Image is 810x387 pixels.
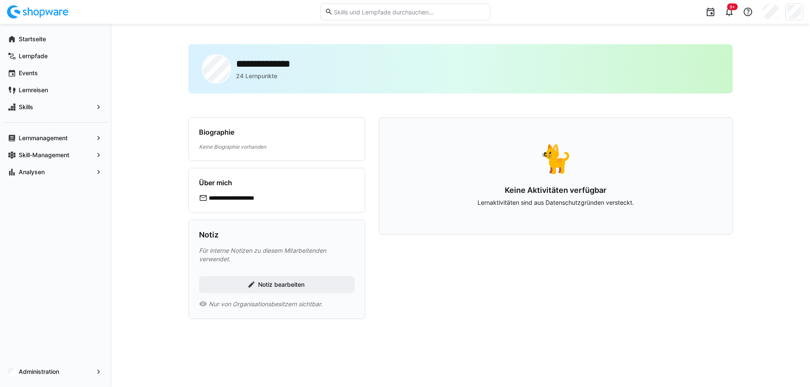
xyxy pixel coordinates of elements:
[199,178,232,187] h4: Über mich
[406,145,705,172] div: 🐈
[199,128,234,136] h4: Biographie
[257,280,306,289] span: Notiz bearbeiten
[199,276,355,293] button: Notiz bearbeiten
[199,143,355,150] p: Keine Biographie vorhanden
[333,8,485,16] input: Skills und Lernpfade durchsuchen…
[199,246,355,263] p: Für interne Notizen zu diesem Mitarbeitenden verwendet.
[209,300,322,308] span: Nur von Organisationsbesitzern sichtbar.
[406,186,705,195] h3: Keine Aktivitäten verfügbar
[236,72,277,80] p: 24 Lernpunkte
[199,230,219,240] h3: Notiz
[406,198,705,207] p: Lernaktivitäten sind aus Datenschutzgründen versteckt.
[730,4,735,9] span: 9+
